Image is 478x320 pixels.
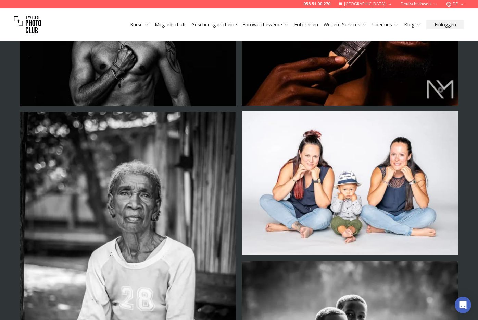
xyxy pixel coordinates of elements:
[401,20,424,29] button: Blog
[155,21,186,28] a: Mitgliedschaft
[455,297,471,313] div: Open Intercom Messenger
[152,20,189,29] button: Mitgliedschaft
[291,20,321,29] button: Fotoreisen
[404,21,421,28] a: Blog
[321,20,369,29] button: Weitere Services
[369,20,401,29] button: Über uns
[242,21,289,28] a: Fotowettbewerbe
[14,11,41,38] img: Swiss photo club
[191,21,237,28] a: Geschenkgutscheine
[127,20,152,29] button: Kurse
[189,20,240,29] button: Geschenkgutscheine
[324,21,367,28] a: Weitere Services
[130,21,149,28] a: Kurse
[242,111,458,256] img: Photo by Niels Menko
[426,20,464,29] button: Einloggen
[294,21,318,28] a: Fotoreisen
[240,20,291,29] button: Fotowettbewerbe
[372,21,399,28] a: Über uns
[303,1,330,7] a: 058 51 00 270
